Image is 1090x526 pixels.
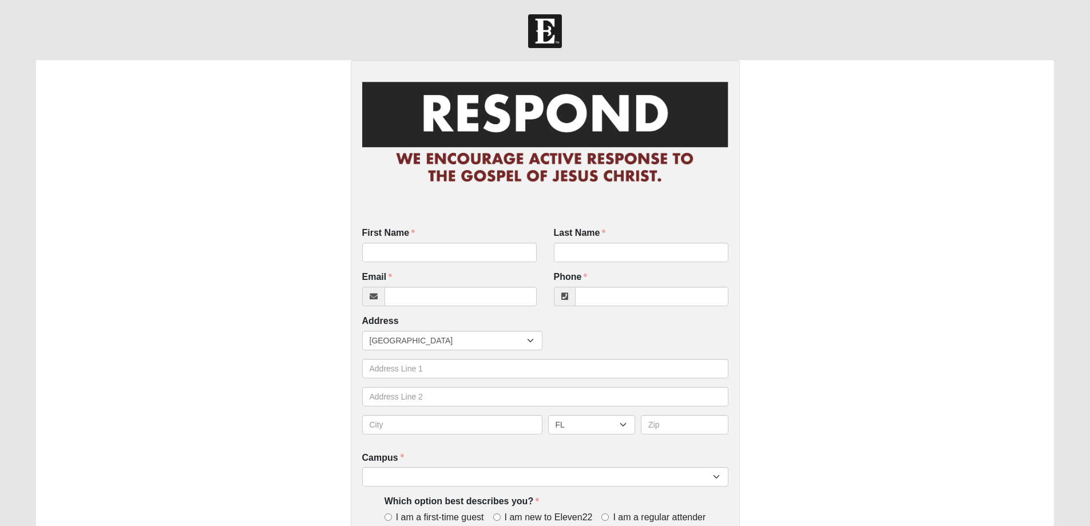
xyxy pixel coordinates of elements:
label: Campus [362,452,404,465]
img: RespondCardHeader.png [362,72,728,194]
input: Zip [641,415,728,434]
input: City [362,415,542,434]
input: Address Line 1 [362,359,728,378]
input: I am new to Eleven22 [493,513,501,521]
input: I am a regular attender [601,513,609,521]
img: Church of Eleven22 Logo [528,14,562,48]
label: Phone [554,271,588,284]
span: I am a first-time guest [396,511,484,524]
label: Address [362,315,399,328]
label: First Name [362,227,415,240]
label: Last Name [554,227,606,240]
input: Address Line 2 [362,387,728,406]
label: Which option best describes you? [385,495,539,508]
label: Email [362,271,393,284]
span: I am a regular attender [613,511,705,524]
span: I am new to Eleven22 [505,511,593,524]
input: I am a first-time guest [385,513,392,521]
